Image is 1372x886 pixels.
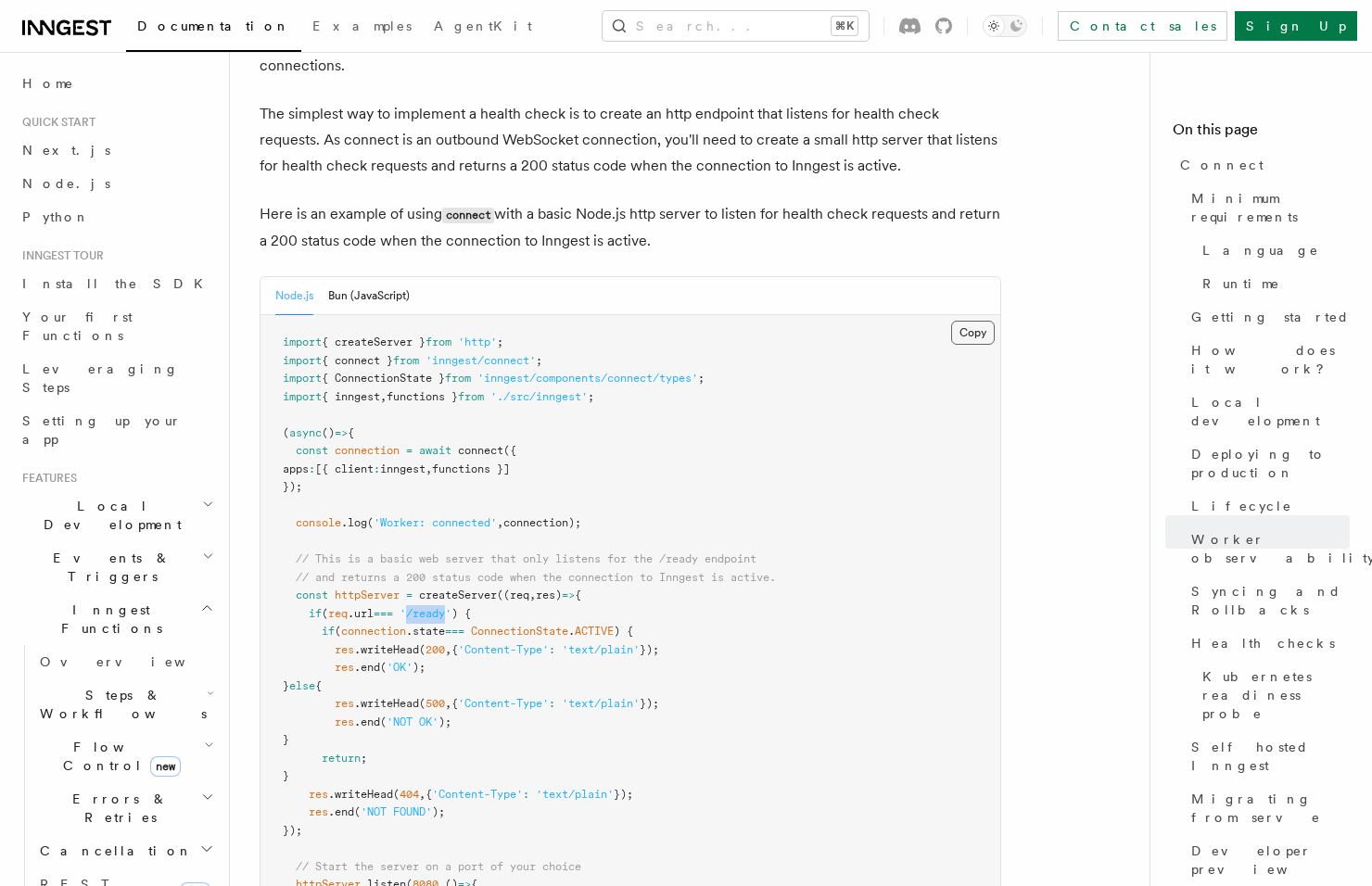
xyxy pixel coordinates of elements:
span: : [549,697,555,710]
span: Cancellation [32,842,193,860]
span: Your first Functions [22,310,133,343]
span: ( [335,625,341,638]
p: The simplest way to implement a health check is to create an http endpoint that listens for healt... [260,101,1001,179]
span: } [283,769,289,782]
span: { connect } [322,354,393,367]
span: res [309,805,328,818]
span: 'Worker: connected' [374,516,497,529]
span: from [458,390,484,403]
a: Documentation [126,6,301,52]
button: Cancellation [32,834,218,867]
a: Self hosted Inngest [1184,730,1350,782]
span: from [393,354,419,367]
span: AgentKit [434,19,532,33]
span: ; [588,390,594,403]
span: // and returns a 200 status code when the connection to Inngest is active. [296,571,776,584]
span: Syncing and Rollbacks [1191,582,1350,619]
span: : [374,462,380,475]
button: Copy [951,321,995,345]
span: . [568,625,575,638]
a: Overview [32,645,218,678]
span: ( [354,805,361,818]
span: from [445,372,471,385]
button: Bun (JavaScript) [328,277,410,315]
span: 200 [426,643,445,656]
span: functions } [387,390,458,403]
span: { [451,697,458,710]
span: Node.js [22,176,110,191]
a: Health checks [1184,627,1350,660]
button: Search...⌘K [603,11,869,41]
span: const [296,589,328,601]
span: { [426,788,432,801]
span: apps [283,462,309,475]
span: Deploying to production [1191,445,1350,482]
span: How does it work? [1191,341,1350,378]
span: createServer [419,589,497,601]
span: Inngest tour [15,248,104,263]
span: ); [432,805,445,818]
span: connect [458,444,503,457]
span: if [309,607,322,620]
span: .state [406,625,445,638]
a: Developer preview [1184,834,1350,886]
span: Steps & Workflows [32,686,207,723]
span: ( [419,697,426,710]
span: connection [335,444,400,457]
span: 'Content-Type' [432,788,523,801]
a: Node.js [15,167,218,200]
span: import [283,372,322,385]
a: Connect [1173,148,1350,182]
a: Next.js [15,133,218,167]
a: Migrating from serve [1184,782,1350,834]
span: { [348,426,354,439]
span: ((req [497,589,529,601]
span: Install the SDK [22,276,214,291]
span: 'Content-Type' [458,643,549,656]
span: res) [536,589,562,601]
span: ( [419,643,426,656]
span: Events & Triggers [15,549,202,586]
span: = [406,589,413,601]
span: ) { [451,607,471,620]
button: Inngest Functions [15,593,218,645]
span: Developer preview [1191,842,1350,879]
span: async [289,426,322,439]
span: { [575,589,581,601]
span: Inngest Functions [15,601,200,638]
span: === [445,625,464,638]
span: ( [283,426,289,439]
span: .url [348,607,374,620]
a: Your first Functions [15,300,218,352]
span: 'text/plain' [536,788,614,801]
span: ( [322,607,328,620]
a: Local development [1184,386,1350,437]
span: ConnectionState [471,625,568,638]
span: ( [367,516,374,529]
span: Examples [312,19,412,33]
a: Contact sales [1058,11,1227,41]
span: Next.js [22,143,110,158]
span: , [419,788,426,801]
span: .end [354,661,380,674]
span: Leveraging Steps [22,361,179,395]
span: res [335,697,354,710]
span: ); [438,715,451,728]
a: Runtime [1195,267,1350,300]
span: ( [380,661,387,674]
span: => [335,426,348,439]
span: 'http' [458,335,497,348]
h4: On this page [1173,119,1350,148]
kbd: ⌘K [832,17,857,35]
span: , [497,516,503,529]
span: { [315,679,322,692]
span: = [406,444,413,457]
button: Steps & Workflows [32,678,218,730]
p: Here is an example of using with a basic Node.js http server to listen for health check requests ... [260,201,1001,254]
span: } [283,679,289,692]
span: , [445,643,451,656]
span: Home [22,74,74,93]
code: connect [442,208,494,223]
span: Local Development [15,497,202,534]
a: Install the SDK [15,267,218,300]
